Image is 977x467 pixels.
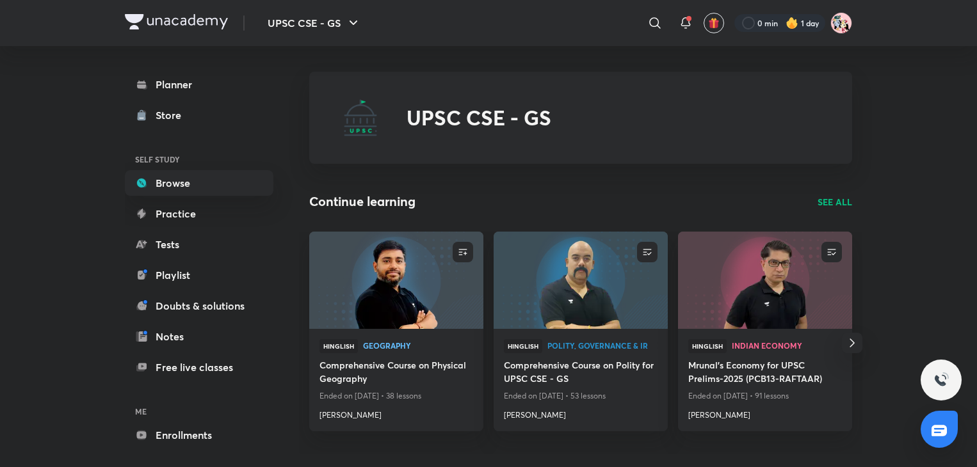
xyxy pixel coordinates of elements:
a: Store [125,102,273,128]
img: TANVI CHATURVEDI [830,12,852,34]
a: Doubts & solutions [125,293,273,319]
img: new-thumbnail [676,230,853,329]
h2: Continue learning [309,192,416,211]
h2: UPSC CSE - GS [407,106,551,130]
span: Indian Economy [732,342,842,349]
a: Tests [125,232,273,257]
button: avatar [704,13,724,33]
img: ttu [933,372,949,388]
p: Ended on [DATE] • 53 lessons [504,388,658,404]
a: [PERSON_NAME] [319,404,473,421]
span: Geography [363,342,473,349]
img: UPSC CSE - GS [340,97,381,138]
a: Playlist [125,262,273,288]
span: Polity, Governance & IR [547,342,658,349]
img: streak [786,17,798,29]
p: Ended on [DATE] • 91 lessons [688,388,842,404]
a: Polity, Governance & IR [547,342,658,351]
span: Hinglish [319,339,358,353]
a: Planner [125,72,273,97]
a: new-thumbnail [309,232,483,329]
a: Comprehensive Course on Polity for UPSC CSE - GS [504,358,658,388]
img: avatar [708,17,720,29]
a: [PERSON_NAME] [504,404,658,421]
span: Hinglish [504,339,542,353]
a: Indian Economy [732,342,842,351]
img: new-thumbnail [307,230,485,329]
a: new-thumbnail [494,232,668,329]
a: Comprehensive Course on Physical Geography [319,358,473,388]
h6: ME [125,400,273,422]
h6: SELF STUDY [125,148,273,170]
p: Ended on [DATE] • 38 lessons [319,388,473,404]
a: Practice [125,201,273,226]
a: Geography [363,342,473,351]
div: Store [156,107,189,123]
a: Company Logo [125,14,228,33]
a: [PERSON_NAME] [688,404,842,421]
a: Browse [125,170,273,196]
a: Notes [125,324,273,349]
a: Enrollments [125,422,273,448]
button: UPSC CSE - GS [260,10,369,36]
img: Company Logo [125,14,228,29]
img: new-thumbnail [492,230,669,329]
a: new-thumbnail [678,232,852,329]
a: Free live classes [125,354,273,380]
a: Mrunal’s Economy for UPSC Prelims-2025 (PCB13-RAFTAAR) [688,358,842,388]
span: Hinglish [688,339,727,353]
a: SEE ALL [818,195,852,209]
